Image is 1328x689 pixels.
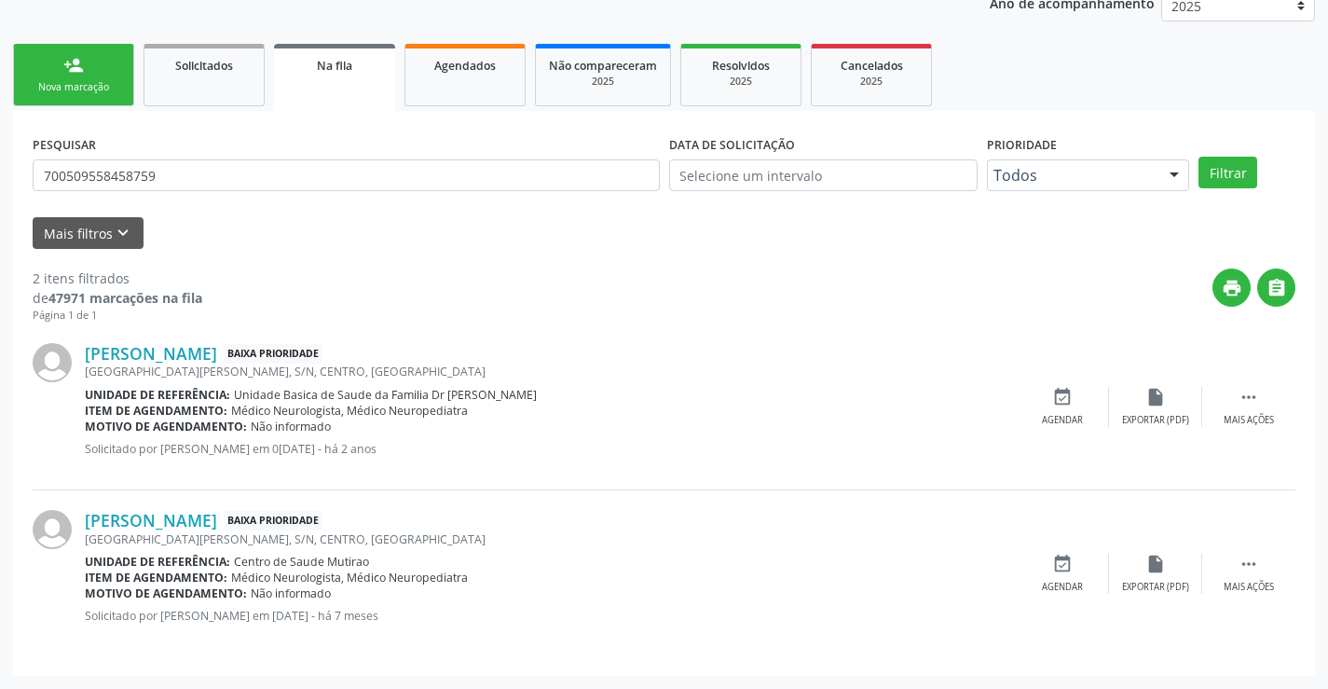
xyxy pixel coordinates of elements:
div: Agendar [1042,581,1083,594]
input: Nome, CNS [33,159,660,191]
div: Mais ações [1224,414,1274,427]
div: 2025 [825,75,918,89]
b: Motivo de agendamento: [85,586,247,601]
b: Item de agendamento: [85,403,227,419]
span: Baixa Prioridade [224,344,322,364]
span: Agendados [434,58,496,74]
a: [PERSON_NAME] [85,510,217,531]
span: Todos [993,166,1152,185]
span: Não informado [251,419,331,434]
span: Cancelados [841,58,903,74]
div: 2025 [549,75,657,89]
i: keyboard_arrow_down [113,223,133,243]
div: de [33,288,202,308]
button: Filtrar [1198,157,1257,188]
div: 2025 [694,75,787,89]
span: Na fila [317,58,352,74]
div: [GEOGRAPHIC_DATA][PERSON_NAME], S/N, CENTRO, [GEOGRAPHIC_DATA] [85,531,1016,547]
input: Selecione um intervalo [669,159,978,191]
div: 2 itens filtrados [33,269,202,288]
span: Centro de Saude Mutirao [234,554,369,570]
span: Não compareceram [549,58,657,74]
i: print [1222,278,1242,298]
div: Mais ações [1224,581,1274,594]
b: Item de agendamento: [85,570,227,586]
label: Prioridade [987,131,1057,159]
strong: 47971 marcações na fila [48,289,202,307]
span: Não informado [251,586,331,601]
i:  [1266,278,1287,298]
span: Unidade Basica de Saude da Familia Dr [PERSON_NAME] [234,387,537,403]
button: print [1212,269,1251,307]
div: Nova marcação [27,80,120,94]
b: Motivo de agendamento: [85,419,247,434]
span: Resolvidos [712,58,770,74]
label: DATA DE SOLICITAÇÃO [669,131,795,159]
div: person_add [63,55,84,76]
p: Solicitado por [PERSON_NAME] em [DATE] - há 7 meses [85,608,1016,624]
i: insert_drive_file [1145,554,1166,574]
b: Unidade de referência: [85,387,230,403]
span: Médico Neurologista, Médico Neuropediatra [231,570,468,586]
button: Mais filtroskeyboard_arrow_down [33,217,144,250]
div: Exportar (PDF) [1122,581,1189,594]
i:  [1239,387,1259,407]
span: Baixa Prioridade [224,511,322,531]
a: [PERSON_NAME] [85,343,217,364]
span: Médico Neurologista, Médico Neuropediatra [231,403,468,419]
i: insert_drive_file [1145,387,1166,407]
div: Página 1 de 1 [33,308,202,324]
p: Solicitado por [PERSON_NAME] em 0[DATE] - há 2 anos [85,441,1016,457]
i: event_available [1052,387,1073,407]
img: img [33,510,72,549]
i:  [1239,554,1259,574]
button:  [1257,269,1295,307]
img: img [33,343,72,382]
div: Agendar [1042,414,1083,427]
span: Solicitados [175,58,233,74]
label: PESQUISAR [33,131,96,159]
div: [GEOGRAPHIC_DATA][PERSON_NAME], S/N, CENTRO, [GEOGRAPHIC_DATA] [85,364,1016,379]
b: Unidade de referência: [85,554,230,570]
div: Exportar (PDF) [1122,414,1189,427]
i: event_available [1052,554,1073,574]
